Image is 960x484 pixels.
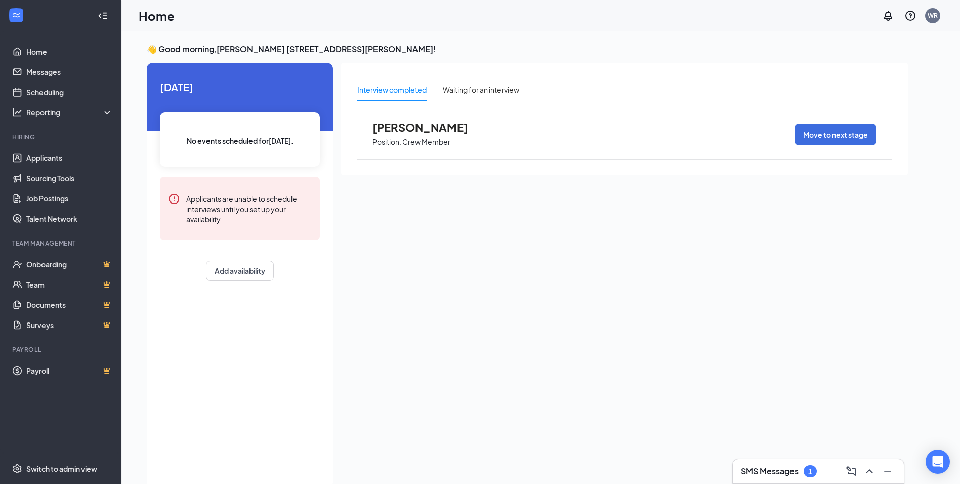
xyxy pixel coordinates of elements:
svg: Error [168,193,180,205]
svg: QuestionInfo [904,10,916,22]
div: Hiring [12,133,111,141]
p: Position: [372,137,401,147]
svg: WorkstreamLogo [11,10,21,20]
div: Switch to admin view [26,464,97,474]
div: 1 [808,467,812,476]
span: No events scheduled for [DATE] . [187,135,294,146]
svg: Settings [12,464,22,474]
div: Team Management [12,239,111,248]
a: DocumentsCrown [26,295,113,315]
button: Move to next stage [795,124,876,145]
svg: Analysis [12,107,22,117]
div: Waiting for an interview [443,84,519,95]
h3: SMS Messages [741,466,799,477]
a: Applicants [26,148,113,168]
h3: 👋 Good morning, [PERSON_NAME] [STREET_ADDRESS][PERSON_NAME] ! [147,44,908,55]
a: Talent Network [26,209,113,229]
h1: Home [139,7,175,24]
div: Payroll [12,345,111,354]
a: Home [26,42,113,62]
a: Scheduling [26,82,113,102]
p: Crew Member [402,137,450,147]
div: Reporting [26,107,113,117]
a: Messages [26,62,113,82]
button: ComposeMessage [843,463,859,479]
button: Minimize [880,463,896,479]
a: SurveysCrown [26,315,113,335]
a: Sourcing Tools [26,168,113,188]
span: [DATE] [160,79,320,95]
div: Applicants are unable to schedule interviews until you set up your availability. [186,193,312,224]
svg: ChevronUp [863,465,875,477]
div: Interview completed [357,84,427,95]
a: Job Postings [26,188,113,209]
svg: Collapse [98,11,108,21]
svg: ComposeMessage [845,465,857,477]
button: Add availability [206,261,274,281]
svg: Minimize [882,465,894,477]
div: WR [928,11,938,20]
svg: Notifications [882,10,894,22]
div: Open Intercom Messenger [926,450,950,474]
a: TeamCrown [26,274,113,295]
a: PayrollCrown [26,360,113,381]
span: [PERSON_NAME] [372,120,484,134]
button: ChevronUp [861,463,878,479]
a: OnboardingCrown [26,254,113,274]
